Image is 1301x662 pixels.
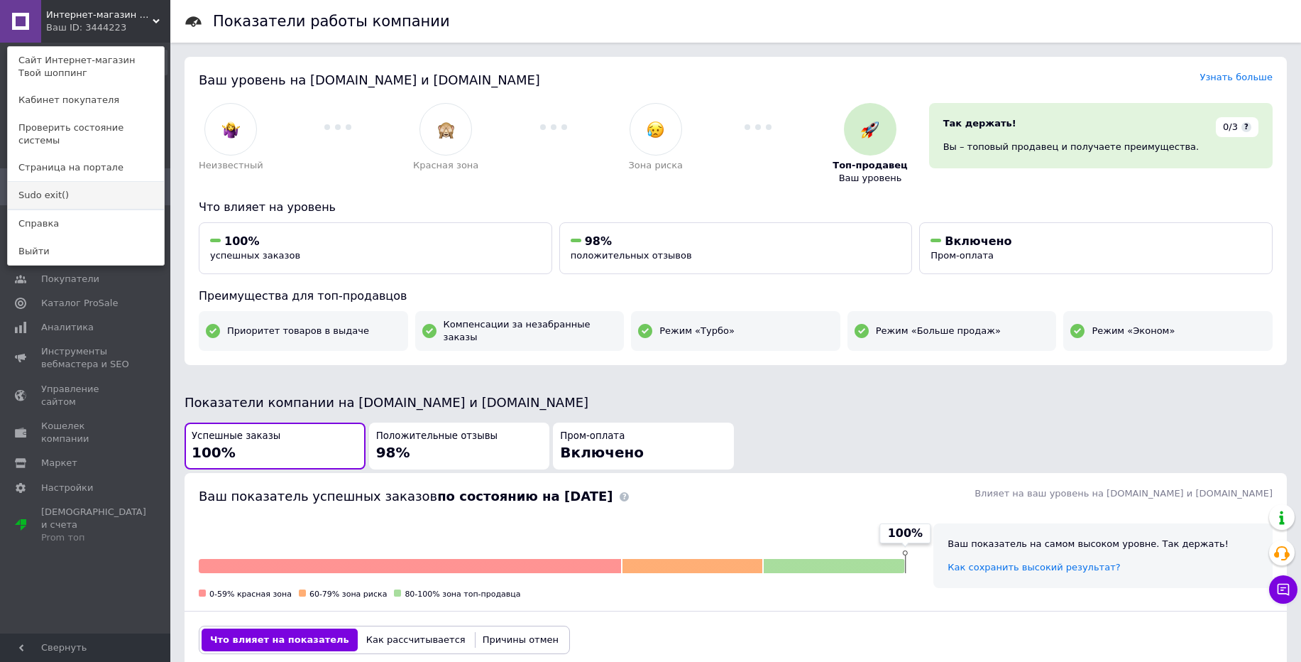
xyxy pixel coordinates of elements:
[647,121,664,139] img: :disappointed_relieved:
[945,234,1011,248] span: Включено
[185,395,588,410] span: Показатели компании на [DOMAIN_NAME] и [DOMAIN_NAME]
[222,121,240,139] img: :woman-shrugging:
[931,250,994,261] span: Пром-оплата
[41,321,94,334] span: Аналитика
[224,234,259,248] span: 100%
[199,200,336,214] span: Что влияет на уровень
[192,430,280,443] span: Успешные заказы
[309,590,387,599] span: 60-79% зона риска
[210,250,300,261] span: успешных заказов
[948,562,1120,573] a: Как сохранить высокий результат?
[46,9,153,21] span: Интернет-магазин Твой шоппинг
[833,159,907,172] span: Топ-продавец
[560,430,625,443] span: Пром-оплата
[553,423,734,470] button: Пром-оплатаВключено
[659,325,735,337] span: Режим «Турбо»
[1241,122,1251,132] span: ?
[8,87,164,114] a: Кабинет покупателя
[8,238,164,265] a: Выйти
[192,444,236,461] span: 100%
[437,121,455,139] img: :see_no_evil:
[358,629,474,651] button: Как рассчитывается
[41,345,131,371] span: Инструменты вебмастера и SEO
[199,159,263,172] span: Неизвестный
[876,325,1001,337] span: Режим «Больше продаж»
[861,121,879,139] img: :rocket:
[559,222,913,274] button: 98%положительных отзывов
[975,488,1273,499] span: Влияет на ваш уровень на [DOMAIN_NAME] и [DOMAIN_NAME]
[8,182,164,209] a: Sudo exit()
[474,629,567,651] button: Причины отмен
[8,210,164,237] a: Справка
[571,250,692,261] span: положительных отзывов
[185,423,366,470] button: Успешные заказы100%
[369,423,550,470] button: Положительные отзывы98%
[376,444,410,461] span: 98%
[888,526,923,541] span: 100%
[585,234,612,248] span: 98%
[41,482,93,494] span: Настройки
[376,430,498,443] span: Положительные отзывы
[41,531,146,544] div: Prom топ
[1216,117,1258,137] div: 0/3
[213,13,450,30] h1: Показатели работы компании
[629,159,684,172] span: Зона риска
[199,289,407,303] span: Преимущества для топ-продавцов
[41,297,118,310] span: Каталог ProSale
[41,273,99,286] span: Покупатели
[41,457,77,470] span: Маркет
[41,420,131,445] span: Кошелек компании
[444,318,617,344] span: Компенсации за незабранные заказы
[413,159,478,172] span: Красная зона
[46,21,106,34] div: Ваш ID: 3444223
[839,172,902,185] span: Ваш уровень
[943,141,1258,153] div: Вы – топовый продавец и получаете преимущества.
[1092,325,1175,337] span: Режим «Эконом»
[8,154,164,181] a: Страница на портале
[943,118,1016,129] span: Так держать!
[227,325,369,337] span: Приоритет товаров в выдаче
[8,47,164,87] a: Сайт Интернет-магазин Твой шоппинг
[437,489,613,504] b: по состоянию на [DATE]
[1269,575,1297,604] button: Чат с покупателем
[1200,72,1273,82] a: Узнать больше
[8,114,164,154] a: Проверить состояние системы
[202,629,358,651] button: Что влияет на показатель
[199,72,540,87] span: Ваш уровень на [DOMAIN_NAME] и [DOMAIN_NAME]
[41,383,131,408] span: Управление сайтом
[948,538,1258,550] div: Ваш показатель на самом высоком уровне. Так держать!
[560,444,644,461] span: Включено
[919,222,1273,274] button: ВключеноПром-оплата
[199,489,613,504] span: Ваш показатель успешных заказов
[41,506,146,545] span: [DEMOGRAPHIC_DATA] и счета
[199,222,552,274] button: 100%успешных заказов
[209,590,292,599] span: 0-59% красная зона
[405,590,520,599] span: 80-100% зона топ-продавца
